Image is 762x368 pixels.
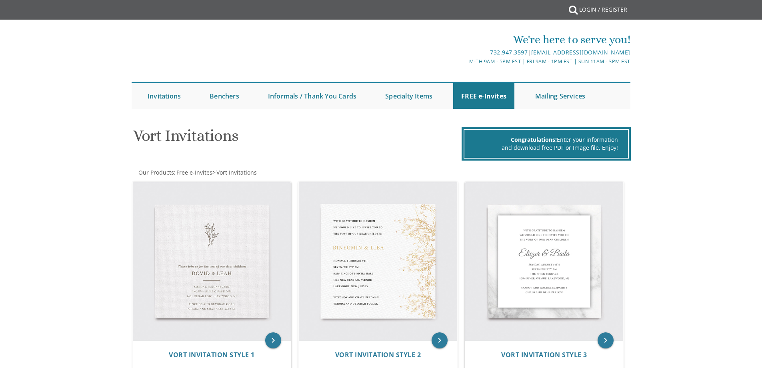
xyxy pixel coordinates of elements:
a: 732.947.3597 [490,48,528,56]
a: Vort Invitation Style 1 [169,351,255,359]
a: Vort Invitation Style 2 [335,351,421,359]
h1: Vort Invitations [133,127,460,151]
a: keyboard_arrow_right [432,332,448,348]
a: Invitations [140,83,189,109]
a: Informals / Thank You Cards [260,83,364,109]
div: M-Th 9am - 5pm EST | Fri 9am - 1pm EST | Sun 11am - 3pm EST [298,57,630,66]
div: and download free PDF or Image file. Enjoy! [474,144,618,152]
a: [EMAIL_ADDRESS][DOMAIN_NAME] [531,48,630,56]
img: Vort Invitation Style 1 [133,182,291,341]
span: > [212,169,257,176]
a: Mailing Services [527,83,593,109]
span: Congratulations! [511,136,557,143]
div: | [298,48,630,57]
a: Specialty Items [377,83,440,109]
div: Enter your information [474,136,618,144]
a: keyboard_arrow_right [598,332,614,348]
span: Vort Invitation Style 1 [169,350,255,359]
span: Vort Invitation Style 2 [335,350,421,359]
a: Our Products [138,169,174,176]
a: Vort Invitations [216,169,257,176]
img: Vort Invitation Style 2 [299,182,457,341]
span: Vort Invitation Style 3 [501,350,587,359]
a: keyboard_arrow_right [265,332,281,348]
div: We're here to serve you! [298,32,630,48]
a: Vort Invitation Style 3 [501,351,587,359]
img: Vort Invitation Style 3 [465,182,624,341]
a: FREE e-Invites [453,83,514,109]
a: Benchers [202,83,247,109]
div: : [132,169,381,177]
a: Free e-Invites [176,169,212,176]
